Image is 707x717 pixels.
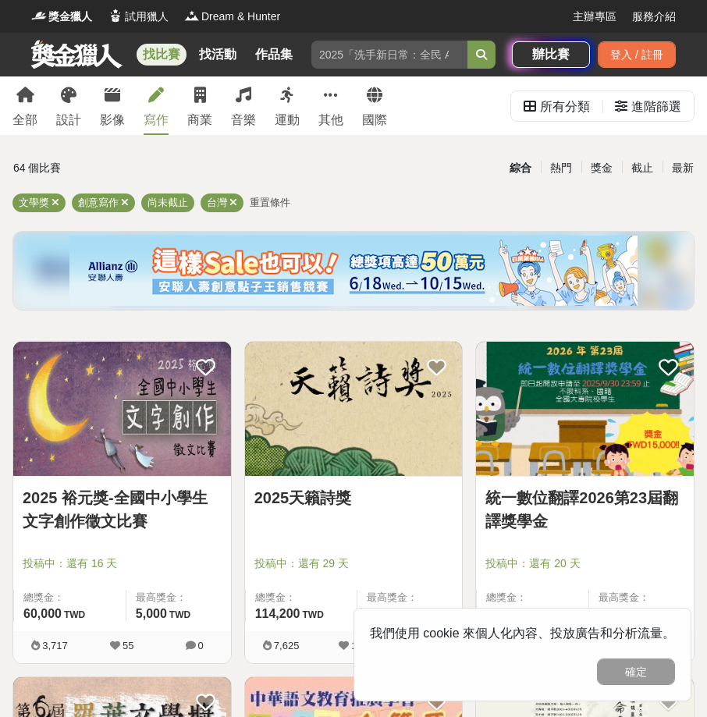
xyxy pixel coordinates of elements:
[581,154,622,182] div: 獎金
[108,9,169,25] a: Logo試用獵人
[255,607,300,620] span: 114,200
[245,342,463,477] a: Cover Image
[370,626,675,640] span: 我們使用 cookie 來個人化內容、投放廣告和分析流量。
[254,486,453,509] a: 2025天籟詩獎
[12,76,37,135] a: 全部
[123,640,133,651] span: 55
[56,111,81,130] div: 設計
[23,555,222,572] span: 投稿中：還有 16 天
[144,76,169,135] a: 寫作
[108,8,123,23] img: Logo
[362,76,387,135] a: 國際
[201,9,280,25] span: Dream & Hunter
[64,609,85,620] span: TWD
[275,76,300,135] a: 運動
[13,342,231,476] img: Cover Image
[48,9,92,25] span: 獎金獵人
[500,154,541,182] div: 綜合
[275,111,300,130] div: 運動
[169,609,190,620] span: TWD
[31,8,47,23] img: Logo
[207,197,227,208] span: 台灣
[100,111,125,130] div: 影像
[23,486,222,533] a: 2025 裕元獎-全國中小學生文字創作徵文比賽
[136,607,167,620] span: 5,000
[250,197,290,208] span: 重置條件
[362,111,387,130] div: 國際
[255,590,348,605] span: 總獎金：
[187,111,212,130] div: 商業
[184,8,200,23] img: Logo
[540,91,590,122] div: 所有分類
[476,342,694,477] a: Cover Image
[100,76,125,135] a: 影像
[599,590,684,605] span: 最高獎金：
[19,197,49,208] span: 文學獎
[632,9,676,25] a: 服務介紹
[23,607,62,620] span: 60,000
[184,9,280,25] a: LogoDream & Hunter
[274,640,300,651] span: 7,625
[486,590,579,605] span: 總獎金：
[56,76,81,135] a: 設計
[42,640,68,651] span: 3,717
[303,609,324,620] span: TWD
[137,44,187,66] a: 找比賽
[476,342,694,476] img: Cover Image
[598,41,676,68] div: 登入 / 註冊
[249,44,299,66] a: 作品集
[31,9,92,25] a: Logo獎金獵人
[541,154,581,182] div: 熱門
[597,658,675,685] button: 確定
[193,44,243,66] a: 找活動
[231,111,256,130] div: 音樂
[631,91,681,122] div: 進階篩選
[512,41,590,68] a: 辦比賽
[198,640,204,651] span: 0
[231,76,256,135] a: 音樂
[254,555,453,572] span: 投稿中：還有 29 天
[622,154,663,182] div: 截止
[144,111,169,130] div: 寫作
[367,590,453,605] span: 最高獎金：
[187,76,212,135] a: 商業
[245,342,463,476] img: Cover Image
[485,486,684,533] a: 統一數位翻譯2026第23屆翻譯獎學金
[78,197,119,208] span: 創意寫作
[147,197,188,208] span: 尚未截止
[485,555,684,572] span: 投稿中：還有 20 天
[573,9,616,25] a: 主辦專區
[663,154,703,182] div: 最新
[351,640,368,651] span: 141
[125,9,169,25] span: 試用獵人
[12,111,37,130] div: 全部
[318,76,343,135] a: 其他
[13,342,231,477] a: Cover Image
[136,590,222,605] span: 最高獎金：
[69,236,638,306] img: dcc59076-91c0-4acb-9c6b-a1d413182f46.png
[23,590,116,605] span: 總獎金：
[318,111,343,130] div: 其他
[311,41,467,69] input: 2025「洗手新日常：全民 ALL IN」洗手歌全台徵選
[13,154,239,182] div: 64 個比賽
